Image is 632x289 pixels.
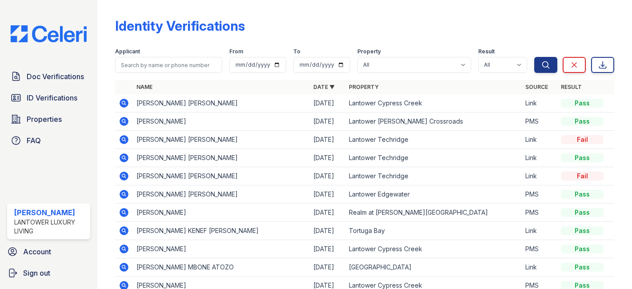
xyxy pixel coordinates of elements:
[133,204,310,222] td: [PERSON_NAME]
[4,264,94,282] a: Sign out
[561,84,582,90] a: Result
[310,222,345,240] td: [DATE]
[133,185,310,204] td: [PERSON_NAME] [PERSON_NAME]
[345,258,522,277] td: [GEOGRAPHIC_DATA]
[345,185,522,204] td: Lantower Edgewater
[115,18,245,34] div: Identity Verifications
[7,68,90,85] a: Doc Verifications
[7,89,90,107] a: ID Verifications
[310,94,345,112] td: [DATE]
[293,48,300,55] label: To
[7,132,90,149] a: FAQ
[7,110,90,128] a: Properties
[345,94,522,112] td: Lantower Cypress Creek
[133,240,310,258] td: [PERSON_NAME]
[27,135,41,146] span: FAQ
[345,112,522,131] td: Lantower [PERSON_NAME] Crossroads
[525,84,548,90] a: Source
[522,204,557,222] td: PMS
[229,48,243,55] label: From
[14,218,87,236] div: Lantower Luxury Living
[561,135,604,144] div: Fail
[310,131,345,149] td: [DATE]
[310,204,345,222] td: [DATE]
[14,207,87,218] div: [PERSON_NAME]
[345,222,522,240] td: Tortuga Bay
[133,112,310,131] td: [PERSON_NAME]
[561,190,604,199] div: Pass
[115,57,222,73] input: Search by name or phone number
[4,243,94,261] a: Account
[561,226,604,235] div: Pass
[345,131,522,149] td: Lantower Techridge
[23,268,50,278] span: Sign out
[133,131,310,149] td: [PERSON_NAME] [PERSON_NAME]
[478,48,495,55] label: Result
[310,112,345,131] td: [DATE]
[27,114,62,124] span: Properties
[310,185,345,204] td: [DATE]
[561,117,604,126] div: Pass
[133,258,310,277] td: [PERSON_NAME] MBONE ATOZO
[345,149,522,167] td: Lantower Techridge
[522,149,557,167] td: Link
[522,240,557,258] td: PMS
[522,94,557,112] td: Link
[133,94,310,112] td: [PERSON_NAME] [PERSON_NAME]
[561,172,604,181] div: Fail
[345,204,522,222] td: Realm at [PERSON_NAME][GEOGRAPHIC_DATA]
[310,167,345,185] td: [DATE]
[522,112,557,131] td: PMS
[522,222,557,240] td: Link
[522,131,557,149] td: Link
[561,99,604,108] div: Pass
[310,258,345,277] td: [DATE]
[561,245,604,253] div: Pass
[345,240,522,258] td: Lantower Cypress Creek
[310,240,345,258] td: [DATE]
[345,167,522,185] td: Lantower Techridge
[522,185,557,204] td: PMS
[561,153,604,162] div: Pass
[561,263,604,272] div: Pass
[357,48,381,55] label: Property
[115,48,140,55] label: Applicant
[133,222,310,240] td: [PERSON_NAME] KENEF [PERSON_NAME]
[349,84,379,90] a: Property
[27,92,77,103] span: ID Verifications
[4,25,94,42] img: CE_Logo_Blue-a8612792a0a2168367f1c8372b55b34899dd931a85d93a1a3d3e32e68fde9ad4.png
[133,167,310,185] td: [PERSON_NAME] [PERSON_NAME]
[133,149,310,167] td: [PERSON_NAME] [PERSON_NAME]
[27,71,84,82] span: Doc Verifications
[23,246,51,257] span: Account
[561,208,604,217] div: Pass
[136,84,152,90] a: Name
[522,258,557,277] td: Link
[313,84,335,90] a: Date ▼
[522,167,557,185] td: Link
[310,149,345,167] td: [DATE]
